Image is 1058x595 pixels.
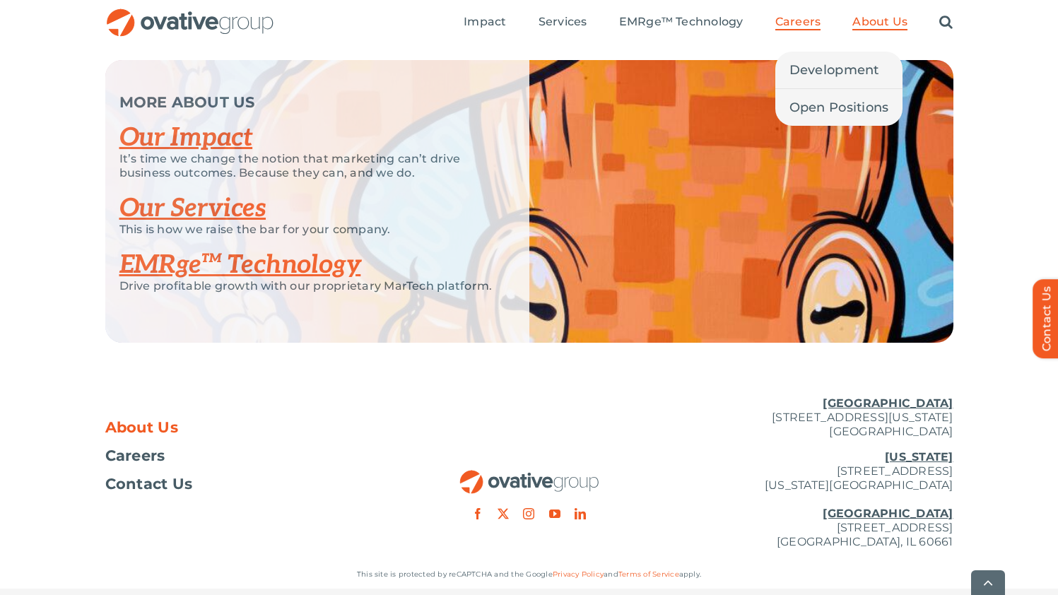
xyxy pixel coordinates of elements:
[775,52,903,88] a: Development
[885,450,953,464] u: [US_STATE]
[119,249,361,281] a: EMRge™ Technology
[119,95,494,110] p: MORE ABOUT US
[105,449,165,463] span: Careers
[105,449,388,463] a: Careers
[775,15,821,29] span: Careers
[939,15,953,30] a: Search
[789,60,879,80] span: Development
[775,89,903,126] a: Open Positions
[119,193,266,224] a: Our Services
[459,469,600,482] a: OG_Full_horizontal_RGB
[119,279,494,293] p: Drive profitable growth with our proprietary MarTech platform.
[105,477,388,491] a: Contact Us
[464,15,506,30] a: Impact
[472,508,483,519] a: facebook
[105,477,193,491] span: Contact Us
[119,223,494,237] p: This is how we raise the bar for your company.
[549,508,560,519] a: youtube
[105,7,275,20] a: OG_Full_horizontal_RGB
[539,15,587,30] a: Services
[852,15,907,29] span: About Us
[823,507,953,520] u: [GEOGRAPHIC_DATA]
[105,420,179,435] span: About Us
[775,15,821,30] a: Careers
[523,508,534,519] a: instagram
[852,15,907,30] a: About Us
[671,450,953,549] p: [STREET_ADDRESS] [US_STATE][GEOGRAPHIC_DATA] [STREET_ADDRESS] [GEOGRAPHIC_DATA], IL 60661
[105,420,388,491] nav: Footer Menu
[119,122,253,153] a: Our Impact
[619,15,743,30] a: EMRge™ Technology
[553,570,604,579] a: Privacy Policy
[789,98,889,117] span: Open Positions
[498,508,509,519] a: twitter
[575,508,586,519] a: linkedin
[671,396,953,439] p: [STREET_ADDRESS][US_STATE] [GEOGRAPHIC_DATA]
[823,396,953,410] u: [GEOGRAPHIC_DATA]
[539,15,587,29] span: Services
[119,152,494,180] p: It’s time we change the notion that marketing can’t drive business outcomes. Because they can, an...
[105,420,388,435] a: About Us
[464,15,506,29] span: Impact
[618,570,679,579] a: Terms of Service
[105,567,953,582] p: This site is protected by reCAPTCHA and the Google and apply.
[619,15,743,29] span: EMRge™ Technology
